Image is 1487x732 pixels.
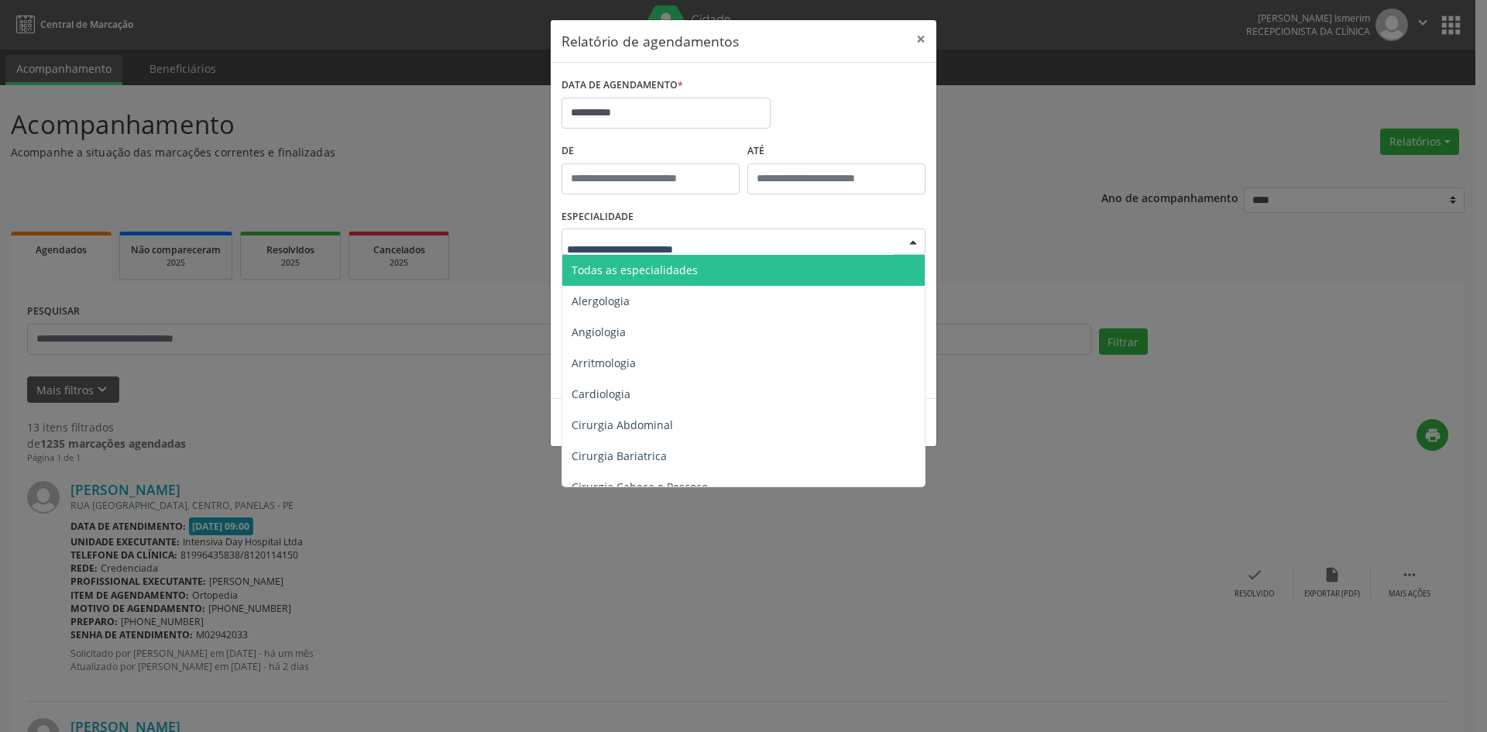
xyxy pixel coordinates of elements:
[572,325,626,339] span: Angiologia
[572,263,698,277] span: Todas as especialidades
[747,139,926,163] label: ATÉ
[561,139,740,163] label: De
[561,205,634,229] label: ESPECIALIDADE
[572,387,630,401] span: Cardiologia
[905,20,936,58] button: Close
[572,418,673,432] span: Cirurgia Abdominal
[572,294,630,308] span: Alergologia
[572,479,708,494] span: Cirurgia Cabeça e Pescoço
[561,74,683,98] label: DATA DE AGENDAMENTO
[572,356,636,370] span: Arritmologia
[572,448,667,463] span: Cirurgia Bariatrica
[561,31,739,51] h5: Relatório de agendamentos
